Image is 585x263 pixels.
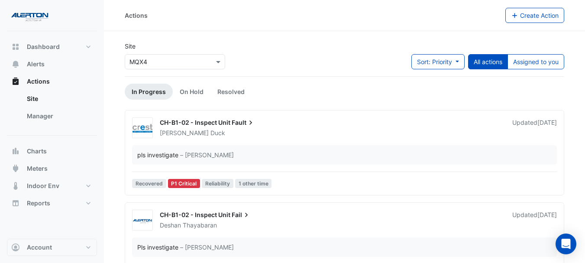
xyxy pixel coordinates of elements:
[168,179,200,188] div: P1 Critical
[180,150,234,159] span: – [PERSON_NAME]
[27,42,60,51] span: Dashboard
[7,143,97,160] button: Charts
[125,11,148,20] div: Actions
[7,195,97,212] button: Reports
[512,118,557,137] div: Updated
[137,150,178,159] div: pls investigate
[11,42,20,51] app-icon: Dashboard
[11,147,20,156] app-icon: Charts
[180,243,234,252] span: – [PERSON_NAME]
[27,60,45,68] span: Alerts
[232,211,251,219] span: Fail
[11,77,20,86] app-icon: Actions
[27,147,47,156] span: Charts
[132,179,166,188] span: Recovered
[507,54,564,69] button: Assigned to you
[11,164,20,173] app-icon: Meters
[27,77,50,86] span: Actions
[512,211,557,230] div: Updated
[7,160,97,177] button: Meters
[7,239,97,256] button: Account
[417,58,452,65] span: Sort: Priority
[11,199,20,208] app-icon: Reports
[7,38,97,55] button: Dashboard
[160,129,209,136] span: [PERSON_NAME]
[137,243,178,252] div: Pls investigate
[411,54,465,69] button: Sort: Priority
[183,221,217,230] span: Thayabaran
[468,54,508,69] button: All actions
[160,211,230,218] span: CH-B1-02 - Inspect Unit
[173,84,210,100] a: On Hold
[520,12,559,19] span: Create Action
[27,243,52,252] span: Account
[160,119,230,126] span: CH-B1-02 - Inspect Unit
[7,55,97,73] button: Alerts
[202,179,233,188] span: Reliability
[235,179,272,188] span: 1 other time
[27,199,50,208] span: Reports
[11,60,20,68] app-icon: Alerts
[7,177,97,195] button: Indoor Env
[10,7,49,24] img: Company Logo
[210,84,252,100] a: Resolved
[20,90,97,107] a: Site
[7,90,97,128] div: Actions
[210,129,225,137] span: Duck
[133,216,152,225] img: Alerton
[125,84,173,100] a: In Progress
[505,8,565,23] button: Create Action
[133,124,152,133] img: Crest Air
[537,211,557,218] span: Thu 21-Aug-2025 08:35 AEST
[232,118,255,127] span: Fault
[160,221,181,229] span: Deshan
[7,73,97,90] button: Actions
[125,42,136,51] label: Site
[11,182,20,190] app-icon: Indoor Env
[556,234,576,254] div: Open Intercom Messenger
[20,107,97,125] a: Manager
[537,119,557,126] span: Thu 21-Aug-2025 08:36 AEST
[27,164,48,173] span: Meters
[27,182,59,190] span: Indoor Env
